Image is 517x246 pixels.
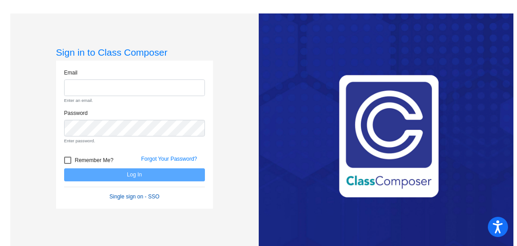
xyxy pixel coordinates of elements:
[64,97,205,104] small: Enter an email.
[64,138,205,144] small: Enter password.
[64,69,78,77] label: Email
[56,47,213,58] h3: Sign in to Class Composer
[109,193,159,200] a: Single sign on - SSO
[75,155,113,166] span: Remember Me?
[64,109,88,117] label: Password
[64,168,205,181] button: Log In
[141,156,197,162] a: Forgot Your Password?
